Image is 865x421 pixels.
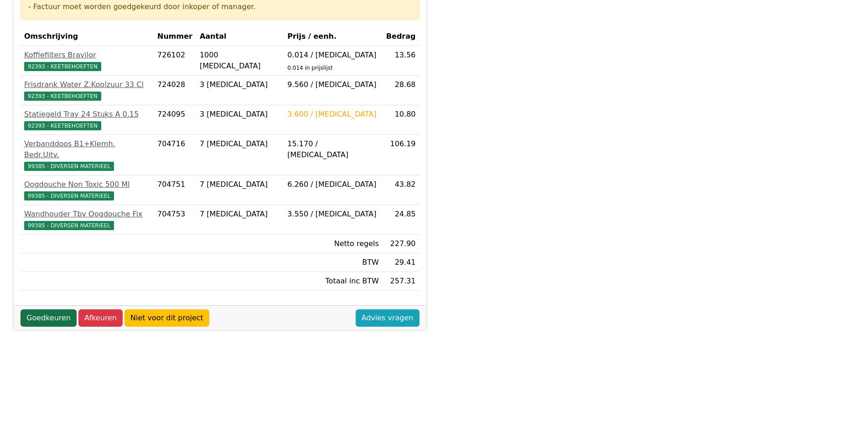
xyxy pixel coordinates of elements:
[24,62,101,71] span: 92393 - KEETBEHOEFTEN
[383,46,420,76] td: 13.56
[154,205,196,235] td: 704753
[287,50,378,61] div: 0.014 / [MEDICAL_DATA]
[284,272,382,291] td: Totaal inc BTW
[78,309,123,327] a: Afkeuren
[383,205,420,235] td: 24.85
[356,309,420,327] a: Advies vragen
[287,139,378,160] div: 15.170 / [MEDICAL_DATA]
[383,253,420,272] td: 29.41
[284,235,382,253] td: Netto regels
[24,191,114,200] span: 99385 - DIVERSEN MATERIEEL
[154,175,196,205] td: 704751
[24,109,150,131] a: Statiegeld Tray 24 Stuks A 0.1592393 - KEETBEHOEFTEN
[28,1,412,12] div: - Factuur moet worden goedgekeurd door inkoper of manager.
[383,76,420,105] td: 28.68
[200,109,280,120] div: 3 [MEDICAL_DATA]
[24,109,150,120] div: Statiegeld Tray 24 Stuks A 0.15
[383,135,420,175] td: 106.19
[200,50,280,72] div: 1000 [MEDICAL_DATA]
[24,50,150,72] a: Koffiefilters Bravilor92393 - KEETBEHOEFTEN
[200,139,280,149] div: 7 [MEDICAL_DATA]
[154,46,196,76] td: 726102
[21,27,154,46] th: Omschrijving
[24,179,150,190] div: Oogdouche Non Toxic 500 Ml
[287,65,332,71] sub: 0.014 in prijslijst
[287,109,378,120] div: 3.600 / [MEDICAL_DATA]
[24,139,150,160] div: Verbanddoos B1+Klemh. Bedr.Uitv.
[24,221,114,230] span: 99385 - DIVERSEN MATERIEEL
[24,162,114,171] span: 99385 - DIVERSEN MATERIEEL
[154,76,196,105] td: 724028
[24,50,150,61] div: Koffiefilters Bravilor
[287,209,378,220] div: 3.550 / [MEDICAL_DATA]
[196,27,284,46] th: Aantal
[200,79,280,90] div: 3 [MEDICAL_DATA]
[24,79,150,90] div: Frisdrank Water Z.Koolzuur 33 Cl
[383,105,420,135] td: 10.80
[24,139,150,171] a: Verbanddoos B1+Klemh. Bedr.Uitv.99385 - DIVERSEN MATERIEEL
[200,179,280,190] div: 7 [MEDICAL_DATA]
[383,175,420,205] td: 43.82
[21,309,77,327] a: Goedkeuren
[154,27,196,46] th: Nummer
[24,121,101,130] span: 92393 - KEETBEHOEFTEN
[24,79,150,101] a: Frisdrank Water Z.Koolzuur 33 Cl92393 - KEETBEHOEFTEN
[383,27,420,46] th: Bedrag
[154,135,196,175] td: 704716
[24,92,101,101] span: 92393 - KEETBEHOEFTEN
[124,309,209,327] a: Niet voor dit project
[24,179,150,201] a: Oogdouche Non Toxic 500 Ml99385 - DIVERSEN MATERIEEL
[383,235,420,253] td: 227.90
[383,272,420,291] td: 257.31
[200,209,280,220] div: 7 [MEDICAL_DATA]
[284,27,382,46] th: Prijs / eenh.
[24,209,150,220] div: Wandhouder Tbv Oogdouche Fix
[24,209,150,231] a: Wandhouder Tbv Oogdouche Fix99385 - DIVERSEN MATERIEEL
[287,179,378,190] div: 6.260 / [MEDICAL_DATA]
[154,105,196,135] td: 724095
[284,253,382,272] td: BTW
[287,79,378,90] div: 9.560 / [MEDICAL_DATA]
